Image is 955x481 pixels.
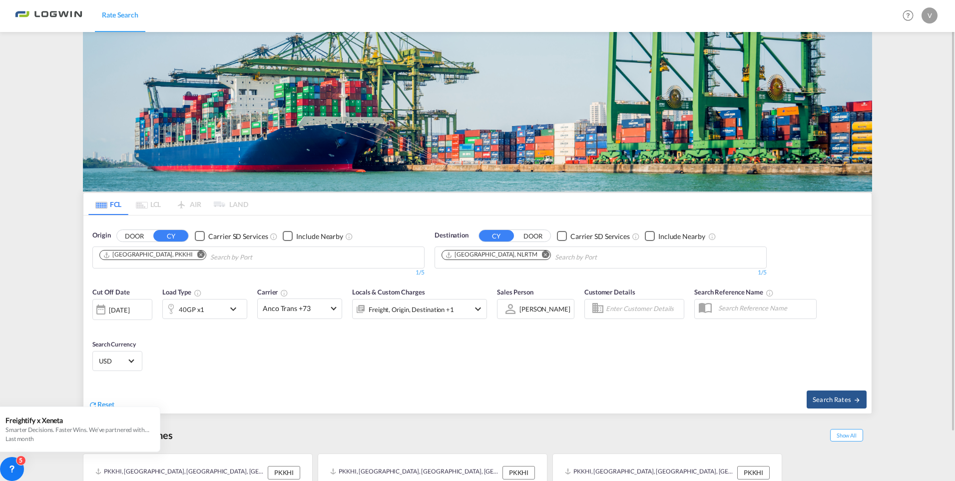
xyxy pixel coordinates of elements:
div: Help [900,7,922,25]
span: Search Rates [813,395,861,403]
md-select: Select Currency: $ USDUnited States Dollar [98,353,137,368]
span: Destination [435,230,469,240]
span: Cut Off Date [92,288,130,296]
md-checkbox: Checkbox No Ink [557,230,630,241]
md-icon: Unchecked: Ignores neighbouring ports when fetching rates.Checked : Includes neighbouring ports w... [345,232,353,240]
md-checkbox: Checkbox No Ink [195,230,268,241]
div: PKKHI [737,466,770,479]
div: V [922,7,938,23]
img: bild-fuer-ratentool.png [83,32,872,191]
div: Press delete to remove this chip. [445,250,539,259]
button: CY [479,230,514,241]
div: Include Nearby [658,231,705,241]
div: PKKHI, Karachi, Pakistan, Indian Subcontinent, Asia Pacific [565,466,735,479]
div: 1/5 [92,268,425,277]
div: Carrier SD Services [208,231,268,241]
span: USD [99,356,127,365]
md-icon: Unchecked: Ignores neighbouring ports when fetching rates.Checked : Includes neighbouring ports w... [708,232,716,240]
input: Chips input. [555,249,650,265]
span: Help [900,7,917,24]
span: Rate Search [102,10,138,19]
div: Freight Origin Destination Dock Stuffing [369,302,454,316]
span: Load Type [162,288,202,296]
md-icon: Unchecked: Search for CY (Container Yard) services for all selected carriers.Checked : Search for... [632,232,640,240]
md-icon: icon-chevron-down [472,303,484,315]
md-chips-wrap: Chips container. Use arrow keys to select chips. [98,247,309,265]
div: Rotterdam, NLRTM [445,250,537,259]
div: Carrier SD Services [570,231,630,241]
md-checkbox: Checkbox No Ink [283,230,343,241]
md-pagination-wrapper: Use the left and right arrow keys to navigate between tabs [88,193,248,215]
span: Search Reference Name [694,288,774,296]
span: Sales Person [497,288,533,296]
button: Remove [535,250,550,260]
span: Origin [92,230,110,240]
div: Karachi, PKKHI [103,250,193,259]
button: DOOR [515,230,550,242]
div: 40GP x1 [179,302,204,316]
div: Freight Origin Destination Dock Stuffingicon-chevron-down [352,299,487,319]
button: Search Ratesicon-arrow-right [807,390,867,408]
md-icon: icon-arrow-right [854,396,861,403]
button: Remove [191,250,206,260]
md-chips-wrap: Chips container. Use arrow keys to select chips. [440,247,654,265]
div: OriginDOOR CY Checkbox No InkUnchecked: Search for CY (Container Yard) services for all selected ... [83,215,872,413]
span: Anco Trans +73 [263,303,328,313]
input: Enter Customer Details [606,301,681,316]
md-datepicker: Select [92,318,100,332]
md-checkbox: Checkbox No Ink [645,230,705,241]
span: Customer Details [584,288,635,296]
img: bc73a0e0d8c111efacd525e4c8ad7d32.png [15,4,82,27]
div: [PERSON_NAME] [519,305,570,313]
span: Carrier [257,288,288,296]
div: [DATE] [92,299,152,320]
div: Press delete to remove this chip. [103,250,195,259]
span: Show All [830,429,863,441]
div: 1/5 [435,268,767,277]
md-select: Sales Person: Veronika Kubat [518,301,571,316]
button: DOOR [117,230,152,242]
input: Search Reference Name [713,300,816,315]
span: Search Currency [92,340,136,348]
div: PKKHI, Karachi, Pakistan, Indian Subcontinent, Asia Pacific [95,466,265,479]
md-tab-item: FCL [88,193,128,215]
md-icon: Your search will be saved by the below given name [766,289,774,297]
md-icon: icon-information-outline [194,289,202,297]
div: PKKHI [268,466,300,479]
md-icon: icon-chevron-down [227,303,244,315]
md-icon: The selected Trucker/Carrierwill be displayed in the rate results If the rates are from another f... [280,289,288,297]
input: Chips input. [210,249,305,265]
div: [DATE] [109,305,129,314]
div: PKKHI [502,466,535,479]
div: Include Nearby [296,231,343,241]
div: PKKHI, Karachi, Pakistan, Indian Subcontinent, Asia Pacific [330,466,500,479]
md-icon: Unchecked: Search for CY (Container Yard) services for all selected carriers.Checked : Search for... [270,232,278,240]
span: Locals & Custom Charges [352,288,425,296]
button: CY [153,230,188,241]
div: 40GP x1icon-chevron-down [162,299,247,319]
